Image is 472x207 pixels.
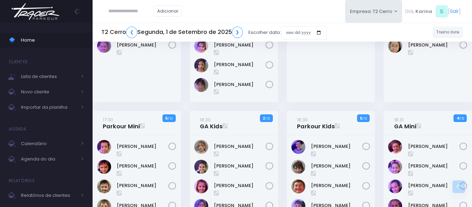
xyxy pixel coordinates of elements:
img: Alice Camargo Silva [194,140,208,154]
small: 18:31 [394,116,404,123]
strong: 5 [360,115,362,121]
h4: Relatórios [9,174,35,188]
span: S [436,5,448,17]
a: Treino livre [433,27,464,38]
a: [PERSON_NAME] [311,182,363,189]
a: [PERSON_NAME] [214,163,266,170]
a: [PERSON_NAME] [408,182,460,189]
a: [PERSON_NAME] [311,163,363,170]
a: 17:30Parkour Mini [103,116,140,130]
small: 17:30 [103,116,113,123]
span: Lista de clientes [21,72,77,81]
a: [PERSON_NAME] [214,61,266,68]
img: Yutong Liang [194,78,208,92]
img: Valentina Mesquita [97,39,111,53]
span: Novo cliente [21,87,77,97]
a: [PERSON_NAME] [214,42,266,49]
div: Escolher data: [101,24,327,41]
img: Manuela Matos [194,39,208,53]
a: [PERSON_NAME] [311,143,363,150]
a: [PERSON_NAME] [214,143,266,150]
div: [ ] [402,3,463,19]
a: ❮ [126,27,137,38]
a: [PERSON_NAME] [117,182,168,189]
img: Rodrigo Soldi Marques [97,179,111,193]
img: Bernardo tiboni [97,140,111,154]
a: Adicionar [154,5,182,17]
strong: 2 [263,115,265,121]
img: Gabriel bicca da costa [291,179,305,193]
img: Júlia Rojas Silveira [388,179,402,193]
small: / 12 [265,116,270,121]
a: [PERSON_NAME] [117,143,168,150]
a: Sair [450,8,459,15]
span: Karina [415,8,432,15]
a: 18:30GA Kids [200,116,223,130]
img: Gabriel Campiglia Scoz [291,160,305,174]
a: [PERSON_NAME] [117,42,168,49]
img: Ana Carla Bertoni [194,160,208,174]
small: 18:30 [200,116,211,123]
a: [PERSON_NAME] [117,163,168,170]
img: Natália Mie Sunami [388,39,402,53]
a: 18:31GA Mini [394,116,416,130]
strong: 5 [165,115,168,121]
span: Calendário [21,139,77,148]
img: Joana rojas Silveira [388,160,402,174]
span: Relatórios de clientes [21,191,77,200]
img: Alice Iervolino Pinheiro Ferreira [388,140,402,154]
a: [PERSON_NAME] [408,163,460,170]
a: [PERSON_NAME] [408,42,460,49]
img: Ayla ladeira Pupo [194,179,208,193]
img: Victoria Orsi Doho [194,58,208,72]
a: 18:30Parkour Kids [297,116,335,130]
small: / 12 [362,116,367,121]
small: 18:30 [297,116,308,123]
h4: Agenda [9,122,27,136]
a: [PERSON_NAME] [214,182,266,189]
span: Importar da planilha [21,103,77,112]
a: ❯ [232,27,243,38]
small: / 10 [168,116,173,121]
h4: Clientes [9,55,28,69]
img: Bernardo Vinciguerra [291,140,305,154]
a: [PERSON_NAME] [214,81,266,88]
span: Agenda do dia [21,155,77,164]
span: Olá, [405,8,414,15]
strong: 4 [457,115,459,121]
span: Home [21,36,84,45]
a: [PERSON_NAME] [408,143,460,150]
img: Inácio Goulart Azevedo [97,160,111,174]
small: / 12 [459,116,464,121]
h5: T2 Cerro Segunda, 1 de Setembro de 2025 [101,27,243,38]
